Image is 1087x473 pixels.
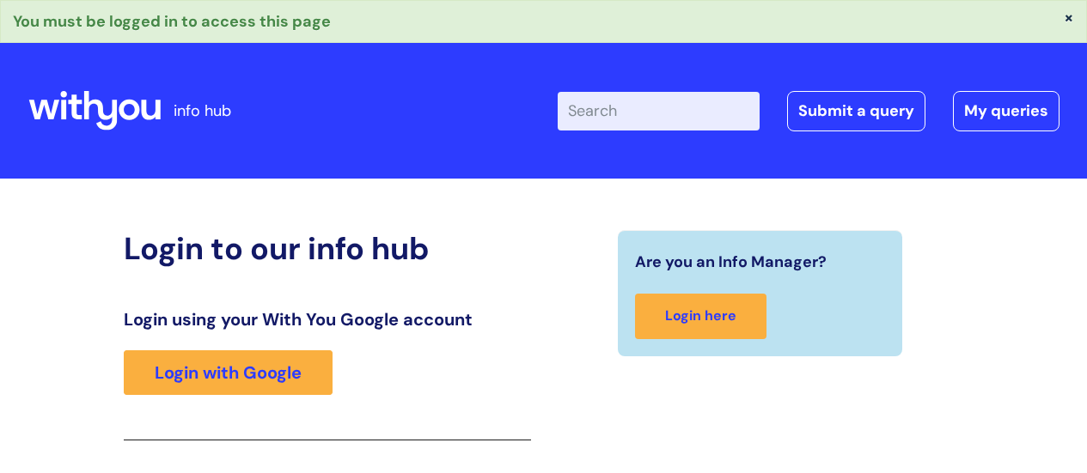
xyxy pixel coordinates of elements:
[1064,9,1074,25] button: ×
[635,294,766,339] a: Login here
[124,350,333,395] a: Login with Google
[558,92,760,130] input: Search
[635,248,827,276] span: Are you an Info Manager?
[124,309,531,330] h3: Login using your With You Google account
[124,230,531,267] h2: Login to our info hub
[174,97,231,124] p: info hub
[787,91,925,130] a: Submit a query
[953,91,1060,130] a: My queries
